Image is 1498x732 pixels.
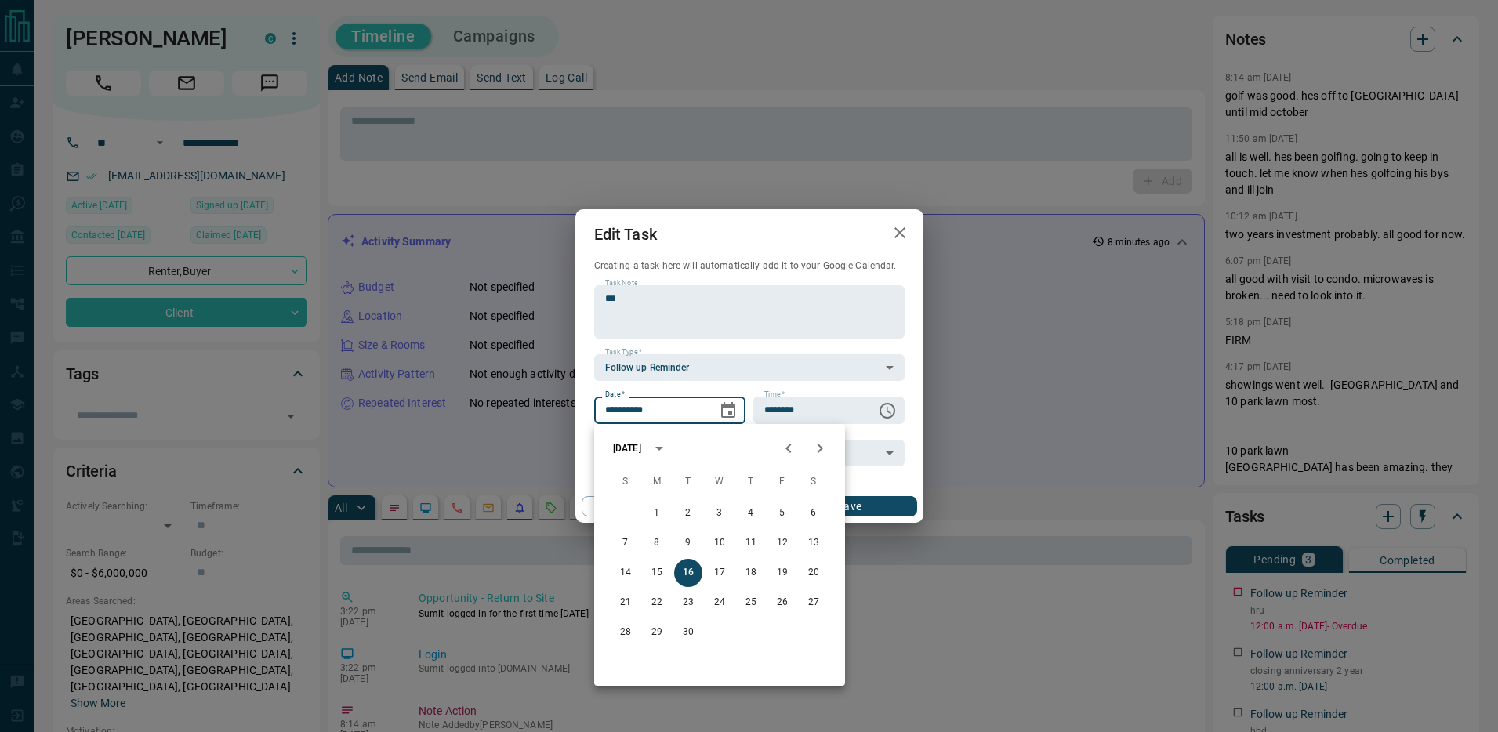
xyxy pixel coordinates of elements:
[643,499,671,527] button: 1
[605,390,625,400] label: Date
[768,499,796,527] button: 5
[674,499,702,527] button: 2
[643,559,671,587] button: 15
[705,589,734,617] button: 24
[804,433,836,464] button: Next month
[611,466,640,498] span: Sunday
[611,618,640,647] button: 28
[737,559,765,587] button: 18
[594,354,905,381] div: Follow up Reminder
[674,618,702,647] button: 30
[611,589,640,617] button: 21
[705,466,734,498] span: Wednesday
[768,559,796,587] button: 19
[611,559,640,587] button: 14
[773,433,804,464] button: Previous month
[768,466,796,498] span: Friday
[737,589,765,617] button: 25
[768,529,796,557] button: 12
[605,347,642,357] label: Task Type
[705,559,734,587] button: 17
[646,435,673,462] button: calendar view is open, switch to year view
[737,466,765,498] span: Thursday
[800,589,828,617] button: 27
[737,499,765,527] button: 4
[737,529,765,557] button: 11
[582,496,716,516] button: Cancel
[611,529,640,557] button: 7
[800,499,828,527] button: 6
[705,529,734,557] button: 10
[800,559,828,587] button: 20
[768,589,796,617] button: 26
[782,496,916,516] button: Save
[643,466,671,498] span: Monday
[643,618,671,647] button: 29
[674,466,702,498] span: Tuesday
[643,529,671,557] button: 8
[605,278,637,288] label: Task Note
[613,441,641,455] div: [DATE]
[764,390,785,400] label: Time
[674,559,702,587] button: 16
[872,395,903,426] button: Choose time, selected time is 12:00 AM
[643,589,671,617] button: 22
[575,209,676,259] h2: Edit Task
[800,529,828,557] button: 13
[800,466,828,498] span: Saturday
[705,499,734,527] button: 3
[594,259,905,273] p: Creating a task here will automatically add it to your Google Calendar.
[674,529,702,557] button: 9
[674,589,702,617] button: 23
[713,395,744,426] button: Choose date, selected date is Sep 16, 2025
